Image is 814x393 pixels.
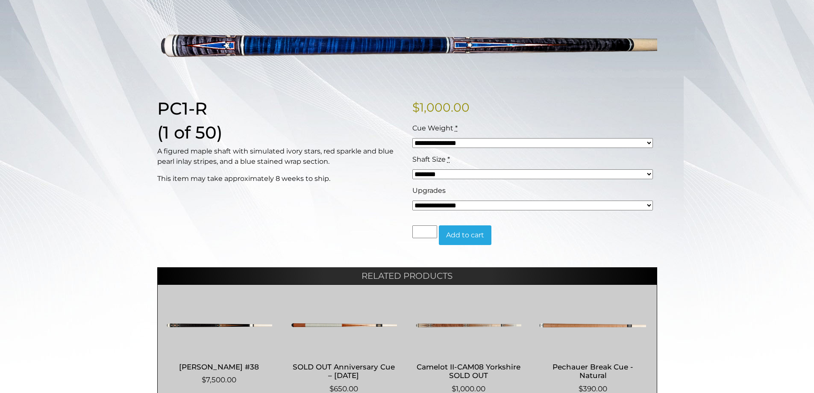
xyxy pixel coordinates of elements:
span: $ [579,384,583,393]
bdi: 390.00 [579,384,607,393]
button: Add to cart [439,225,491,245]
h2: Pechauer Break Cue -Natural [540,359,646,384]
span: $ [412,100,420,115]
p: This item may take approximately 8 weeks to ship. [157,174,402,184]
p: A figured maple shaft with simulated ivory stars, red sparkle and blue pearl inlay stripes, and a... [157,146,402,167]
bdi: 1,000.00 [452,384,485,393]
span: $ [329,384,334,393]
img: Pechauer Break Cue -Natural [540,300,646,351]
input: Product quantity [412,225,437,238]
h2: Related products [157,267,657,284]
bdi: 7,500.00 [202,375,236,384]
img: Joseph Pechauer #38 [166,300,273,351]
bdi: 1,000.00 [412,100,470,115]
bdi: 650.00 [329,384,358,393]
h2: [PERSON_NAME] #38 [166,359,273,375]
span: $ [452,384,456,393]
img: SOLD OUT Anniversary Cue - DEC 1 [291,300,397,351]
img: PC1-B.png [157,2,657,85]
abbr: required [455,124,458,132]
span: $ [202,375,206,384]
img: Camelot II-CAM08 Yorkshire SOLD OUT [415,300,522,351]
span: Shaft Size [412,155,446,163]
span: Upgrades [412,186,446,195]
a: [PERSON_NAME] #38 $7,500.00 [166,300,273,386]
h1: PC1-R [157,98,402,119]
h2: SOLD OUT Anniversary Cue – [DATE] [291,359,397,384]
h2: Camelot II-CAM08 Yorkshire SOLD OUT [415,359,522,384]
abbr: required [447,155,450,163]
span: Cue Weight [412,124,453,132]
h1: (1 of 50) [157,122,402,143]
